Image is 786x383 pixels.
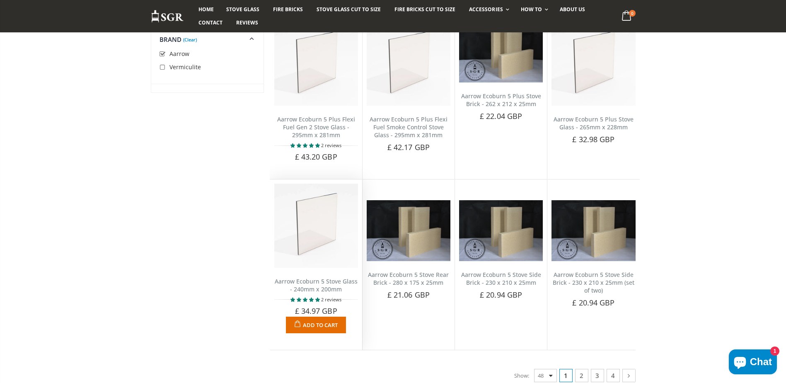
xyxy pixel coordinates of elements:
[151,10,184,23] img: Stove Glass Replacement
[169,63,201,71] span: Vermiculite
[367,22,450,106] img: Aarrow Ecoburn 5 Plus Flexi Fuel Smoke Control stove glass
[469,6,503,13] span: Accessories
[295,306,337,316] span: £ 34.97 GBP
[303,321,338,329] span: Add to Cart
[514,369,529,382] span: Show:
[394,6,455,13] span: Fire Bricks Cut To Size
[295,152,337,162] span: £ 43.20 GBP
[554,3,591,16] a: About us
[461,271,541,286] a: Aarrow Ecoburn 5 Stove Side Brick - 230 x 210 x 25mm
[572,134,614,144] span: £ 32.98 GBP
[321,296,341,303] span: 2 reviews
[226,6,259,13] span: Stove Glass
[480,111,522,121] span: £ 22.04 GBP
[317,6,381,13] span: Stove Glass Cut To Size
[183,39,197,41] a: (Clear)
[160,35,182,44] span: Brand
[551,200,635,261] img: Aarrow Ecoburn 5 Stove Side Brick
[726,349,779,376] inbox-online-store-chat: Shopify online store chat
[286,317,346,333] button: Add to Cart
[388,3,462,16] a: Fire Bricks Cut To Size
[387,142,430,152] span: £ 42.17 GBP
[310,3,387,16] a: Stove Glass Cut To Size
[220,3,266,16] a: Stove Glass
[591,369,604,382] a: 3
[169,50,189,58] span: Aarrow
[192,3,220,16] a: Home
[560,6,585,13] span: About us
[607,369,620,382] a: 4
[198,6,214,13] span: Home
[575,369,588,382] a: 2
[274,22,358,106] img: Aarrow Ecoburn 5 Plus Flexi Fuel Gen 2 stove glass
[461,92,541,108] a: Aarrow Ecoburn 5 Plus Stove Brick - 262 x 212 x 25mm
[551,22,635,106] img: Aarrow Ecoburn 5 Plus stove glass
[277,115,355,139] a: Aarrow Ecoburn 5 Plus Flexi Fuel Gen 2 Stove Glass - 295mm x 281mm
[275,277,358,293] a: Aarrow Ecoburn 5 Stove Glass - 240mm x 200mm
[274,184,358,267] img: Aarrow Ecoburn 5 stove glass
[515,3,552,16] a: How To
[290,142,321,148] span: 5.00 stars
[559,369,573,382] span: 1
[387,290,430,300] span: £ 21.06 GBP
[459,22,543,82] img: Aarrow Ecoburn 5 Plus Stove Brick
[273,6,303,13] span: Fire Bricks
[463,3,513,16] a: Accessories
[198,19,222,26] span: Contact
[553,271,634,294] a: Aarrow Ecoburn 5 Stove Side Brick - 230 x 210 x 25mm (set of two)
[572,298,614,308] span: £ 20.94 GBP
[230,16,264,29] a: Reviews
[629,10,636,17] span: 0
[236,19,258,26] span: Reviews
[367,200,450,261] img: Aarrow Ecoburn 5 Stove Rear Brick
[368,271,449,286] a: Aarrow Ecoburn 5 Stove Rear Brick - 280 x 175 x 25mm
[290,296,321,303] span: 5.00 stars
[459,200,543,261] img: Aarrow Ecoburn 5 Stove Side Brick
[480,290,522,300] span: £ 20.94 GBP
[321,142,341,148] span: 2 reviews
[192,16,229,29] a: Contact
[554,115,634,131] a: Aarrow Ecoburn 5 Plus Stove Glass - 265mm x 228mm
[267,3,309,16] a: Fire Bricks
[370,115,447,139] a: Aarrow Ecoburn 5 Plus Flexi Fuel Smoke Control Stove Glass - 295mm x 281mm
[618,8,635,24] a: 0
[521,6,542,13] span: How To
